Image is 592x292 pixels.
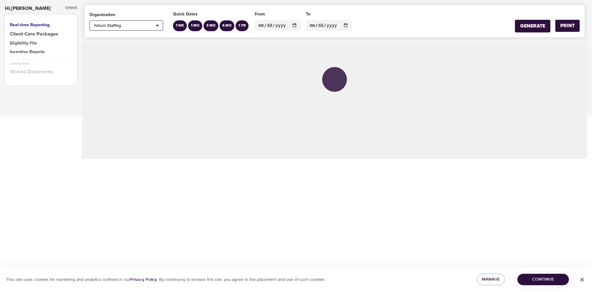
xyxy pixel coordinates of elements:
[10,22,72,28] div: Real-time Reporting
[306,11,352,17] div: To
[522,276,564,283] span: Continue
[89,12,163,18] div: Organization
[191,23,199,28] div: 1 MO
[188,20,202,31] button: 1 MO
[482,276,500,283] span: Manage
[173,11,250,17] div: Quick Dates
[222,23,232,28] div: 6 MO
[477,274,505,285] button: Manage
[10,40,72,46] div: Eligibility File
[173,20,187,31] button: 1 WK
[520,23,545,30] div: GENERATE
[238,23,246,28] div: 1 YR
[517,274,569,285] button: Continue
[10,68,72,75] div: Shared Documents
[555,20,580,32] button: PRINT
[236,20,249,31] button: 1 YR
[10,49,72,55] div: Incentive Reports
[10,31,72,38] a: Client Care Packages
[560,22,575,29] div: PRINT
[10,61,72,66] div: Coming Soon
[206,23,216,28] div: 3 MO
[515,20,550,32] button: GENERATE
[203,20,218,31] button: 3 MO
[130,277,157,282] a: Privacy Policy
[176,23,184,28] div: 1 WK
[5,5,51,12] div: Hi, [PERSON_NAME]
[255,11,301,17] div: From
[65,5,77,12] div: Logout
[220,20,234,31] button: 6 MO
